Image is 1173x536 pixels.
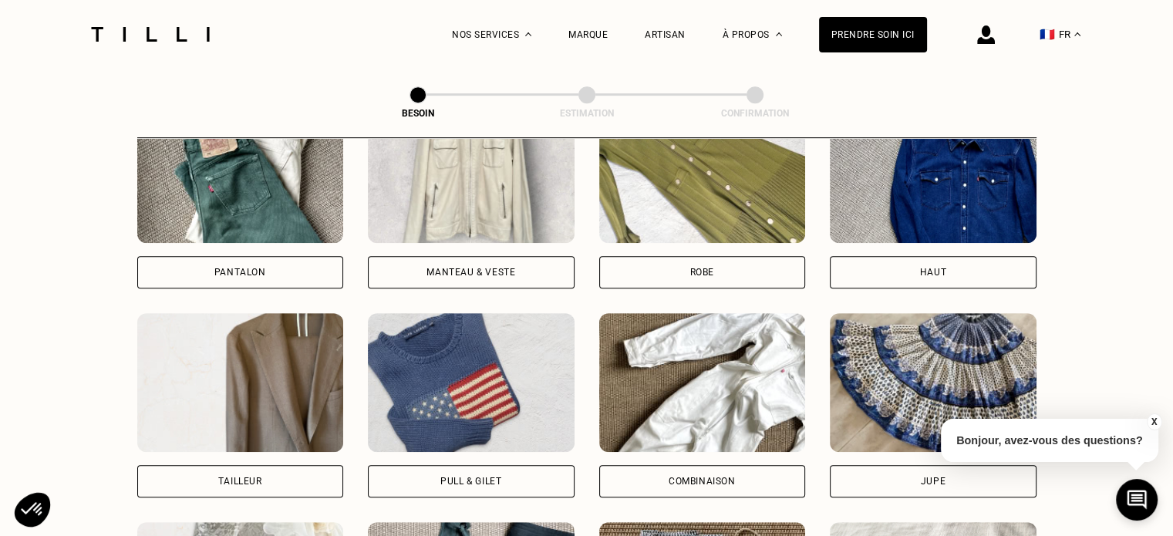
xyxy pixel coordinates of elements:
div: Confirmation [678,108,832,119]
div: Robe [690,268,714,277]
img: Tilli retouche votre Pantalon [137,104,344,243]
img: Tilli retouche votre Robe [599,104,806,243]
img: Logo du service de couturière Tilli [86,27,215,42]
div: Manteau & Veste [426,268,515,277]
img: Tilli retouche votre Manteau & Veste [368,104,575,243]
img: Menu déroulant [525,32,531,36]
div: Tailleur [218,477,262,486]
img: Tilli retouche votre Combinaison [599,313,806,452]
img: Menu déroulant à propos [776,32,782,36]
p: Bonjour, avez-vous des questions? [941,419,1158,462]
img: Tilli retouche votre Haut [830,104,1036,243]
div: Pantalon [214,268,266,277]
img: icône connexion [977,25,995,44]
div: Combinaison [669,477,736,486]
img: Tilli retouche votre Jupe [830,313,1036,452]
span: 🇫🇷 [1040,27,1055,42]
div: Besoin [341,108,495,119]
div: Estimation [510,108,664,119]
a: Marque [568,29,608,40]
img: Tilli retouche votre Pull & gilet [368,313,575,452]
button: X [1146,413,1161,430]
a: Prendre soin ici [819,17,927,52]
img: menu déroulant [1074,32,1080,36]
a: Artisan [645,29,686,40]
div: Pull & gilet [440,477,501,486]
img: Tilli retouche votre Tailleur [137,313,344,452]
div: Jupe [921,477,945,486]
div: Haut [920,268,946,277]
